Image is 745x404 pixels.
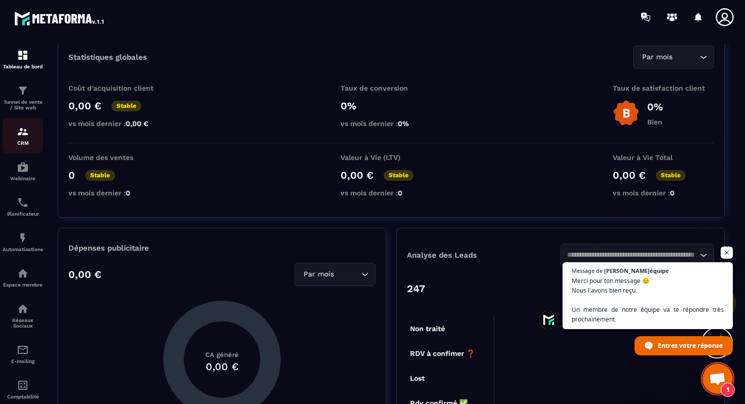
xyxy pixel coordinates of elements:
a: automationsautomationsWebinaire [3,153,43,189]
p: 0,00 € [613,169,646,181]
tspan: Non traité [410,325,445,333]
span: Entrez votre réponse [658,337,723,354]
div: Search for option [294,263,376,286]
tspan: Lost [410,374,425,382]
p: vs mois dernier : [341,189,442,197]
a: formationformationCRM [3,118,43,153]
a: formationformationTunnel de vente / Site web [3,77,43,118]
p: 0 [68,169,75,181]
p: Analyse des Leads [407,251,561,260]
div: Search for option [633,46,714,69]
img: logo [14,9,105,27]
img: automations [17,161,29,173]
p: Stable [656,170,686,181]
input: Search for option [675,52,697,63]
p: Volume des ventes [68,153,170,161]
p: vs mois dernier : [68,189,170,197]
a: formationformationTableau de bord [3,42,43,77]
span: Merci pour ton message 😊 Nous l’avons bien reçu. Un membre de notre équipe va te répondre très pr... [572,276,724,324]
a: automationsautomationsAutomatisations [3,224,43,260]
p: 0,00 € [341,169,374,181]
img: automations [17,232,29,244]
tspan: RDV à confimer ❓ [410,349,475,358]
p: Dépenses publicitaire [68,244,376,253]
p: CRM [3,140,43,146]
p: Webinaire [3,176,43,181]
p: Automatisations [3,247,43,252]
img: formation [17,126,29,138]
a: social-networksocial-networkRéseaux Sociaux [3,295,43,336]
a: emailemailE-mailing [3,336,43,372]
p: Comptabilité [3,394,43,399]
img: accountant [17,379,29,391]
img: scheduler [17,196,29,209]
img: email [17,344,29,356]
span: 0 [398,189,402,197]
img: b-badge-o.b3b20ee6.svg [613,100,640,127]
p: Coût d'acquisition client [68,84,170,92]
p: Stable [111,101,141,111]
span: Par mois [301,269,336,280]
p: 0,00 € [68,268,101,280]
p: Taux de conversion [341,84,442,92]
span: 0 [126,189,130,197]
p: vs mois dernier : [613,189,714,197]
a: schedulerschedulerPlanificateur [3,189,43,224]
p: Réseaux Sociaux [3,317,43,329]
p: Stable [384,170,414,181]
p: 0% [341,100,442,112]
p: Bien [647,118,663,126]
a: Ouvrir le chat [702,363,733,394]
a: automationsautomationsEspace membre [3,260,43,295]
p: 0,00 € [68,100,101,112]
span: Message de [572,268,603,273]
span: 1 [721,383,735,397]
span: Par mois [640,52,675,63]
input: Search for option [567,250,697,261]
p: Valeur à Vie (LTV) [341,153,442,161]
div: Search for option [561,244,714,267]
p: Tunnel de vente / Site web [3,99,43,110]
span: 0 [670,189,675,197]
img: formation [17,85,29,97]
p: vs mois dernier : [68,119,170,128]
img: automations [17,267,29,279]
p: 247 [407,282,425,295]
p: Espace membre [3,282,43,288]
p: Stable [85,170,115,181]
p: Valeur à Vie Total [613,153,714,161]
p: E-mailing [3,358,43,364]
input: Search for option [336,269,359,280]
p: Statistiques globales [68,53,147,62]
p: Tableau de bord [3,64,43,69]
img: social-network [17,303,29,315]
p: Planificateur [3,211,43,217]
p: 0% [647,101,663,113]
span: 0,00 € [126,119,148,128]
p: vs mois dernier : [341,119,442,128]
p: Taux de satisfaction client [613,84,714,92]
span: 0% [398,119,409,128]
img: formation [17,49,29,61]
span: [PERSON_NAME]équipe [604,268,669,273]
